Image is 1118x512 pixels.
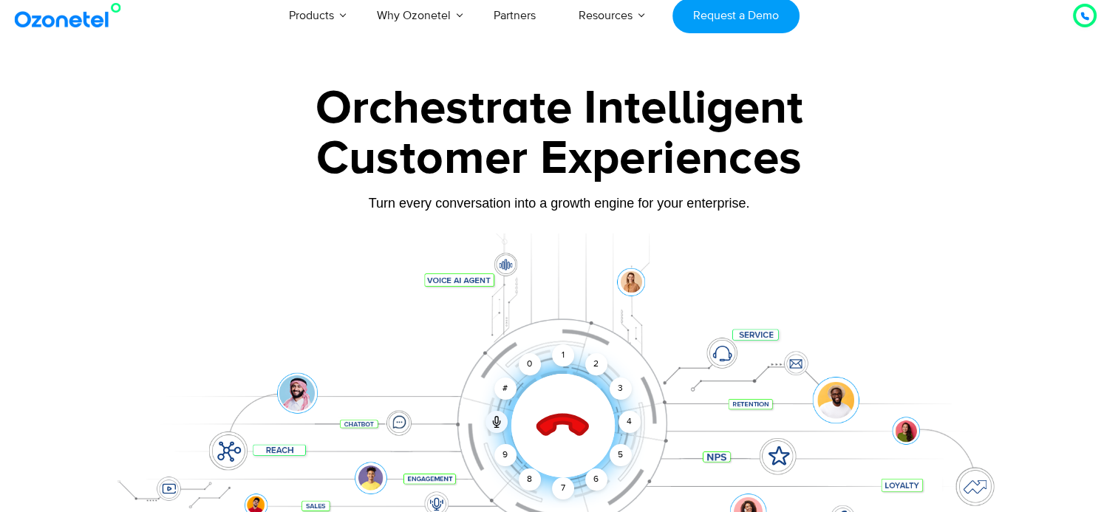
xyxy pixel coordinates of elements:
div: 8 [519,468,541,491]
div: 7 [552,477,574,499]
div: 3 [609,378,631,400]
div: 0 [519,353,541,375]
div: 6 [585,468,607,491]
div: 1 [552,344,574,366]
div: # [494,378,517,400]
div: Turn every conversation into a growth engine for your enterprise. [98,195,1021,211]
div: Customer Experiences [98,123,1021,194]
div: 5 [609,444,631,466]
div: 9 [494,444,517,466]
div: Orchestrate Intelligent [98,85,1021,132]
div: 2 [585,353,607,375]
div: 4 [618,411,641,433]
